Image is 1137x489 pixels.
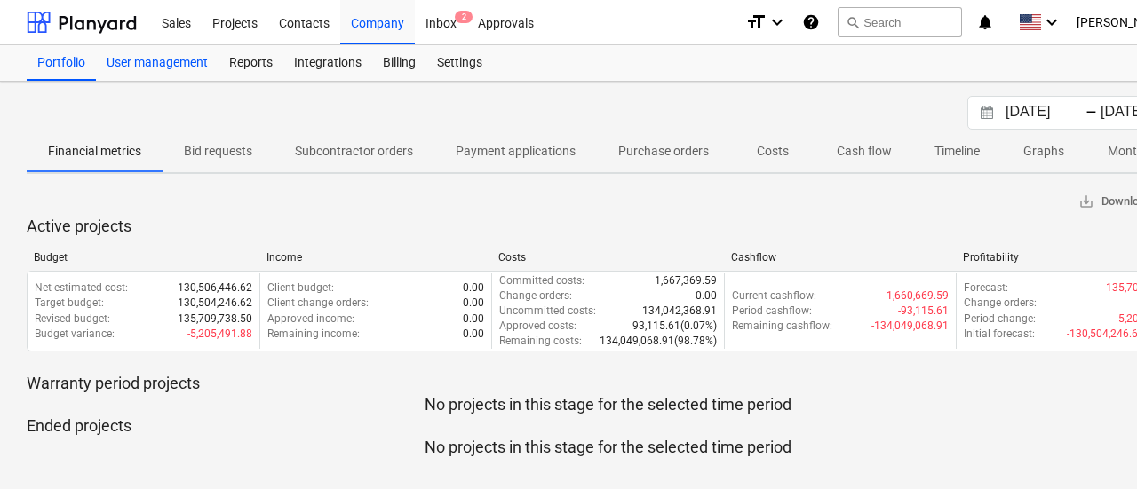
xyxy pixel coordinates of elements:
[837,142,892,161] p: Cash flow
[499,273,584,288] p: Committed costs :
[184,142,252,161] p: Bid requests
[731,251,950,264] div: Cashflow
[767,12,788,33] i: keyboard_arrow_down
[499,319,576,334] p: Approved costs :
[178,312,252,327] p: 135,709,738.50
[295,142,413,161] p: Subcontractor orders
[696,288,717,304] p: 0.00
[618,142,709,161] p: Purchase orders
[48,142,141,161] p: Financial metrics
[267,296,369,311] p: Client change orders :
[745,12,767,33] i: format_size
[732,288,816,304] p: Current cashflow :
[35,312,110,327] p: Revised budget :
[267,312,354,327] p: Approved income :
[964,296,1037,311] p: Change orders :
[1041,12,1062,33] i: keyboard_arrow_down
[802,12,820,33] i: Knowledge base
[266,251,485,264] div: Income
[267,280,334,296] p: Client budget :
[499,304,596,319] p: Uncommitted costs :
[976,12,994,33] i: notifications
[178,280,252,296] p: 130,506,446.62
[1085,107,1097,118] div: -
[283,45,372,81] a: Integrations
[964,280,1008,296] p: Forecast :
[499,334,582,349] p: Remaining costs :
[632,319,717,334] p: 93,115.61 ( 0.07% )
[34,251,252,264] div: Budget
[1048,404,1137,489] iframe: Chat Widget
[964,312,1036,327] p: Period change :
[642,304,717,319] p: 134,042,368.91
[846,15,860,29] span: search
[884,288,949,304] p: -1,660,669.59
[27,45,96,81] a: Portfolio
[96,45,219,81] a: User management
[463,327,484,342] p: 0.00
[972,103,1002,123] button: Interact with the calendar and add the check-in date for your trip.
[463,296,484,311] p: 0.00
[871,319,949,334] p: -134,049,068.91
[463,280,484,296] p: 0.00
[178,296,252,311] p: 130,504,246.62
[35,280,128,296] p: Net estimated cost :
[187,327,252,342] p: -5,205,491.88
[267,327,360,342] p: Remaining income :
[219,45,283,81] a: Reports
[1022,142,1065,161] p: Graphs
[463,312,484,327] p: 0.00
[35,296,104,311] p: Target budget :
[35,327,115,342] p: Budget variance :
[455,11,473,23] span: 2
[898,304,949,319] p: -93,115.61
[732,319,832,334] p: Remaining cashflow :
[1002,100,1093,125] input: Start Date
[732,304,812,319] p: Period cashflow :
[498,251,717,264] div: Costs
[600,334,717,349] p: 134,049,068.91 ( 98.78% )
[372,45,426,81] a: Billing
[456,142,576,161] p: Payment applications
[1078,193,1094,209] span: save_alt
[499,288,572,304] p: Change orders :
[426,45,493,81] a: Settings
[751,142,794,161] p: Costs
[838,7,962,37] button: Search
[655,273,717,288] p: 1,667,369.59
[934,142,980,161] p: Timeline
[964,327,1035,342] p: Initial forecast :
